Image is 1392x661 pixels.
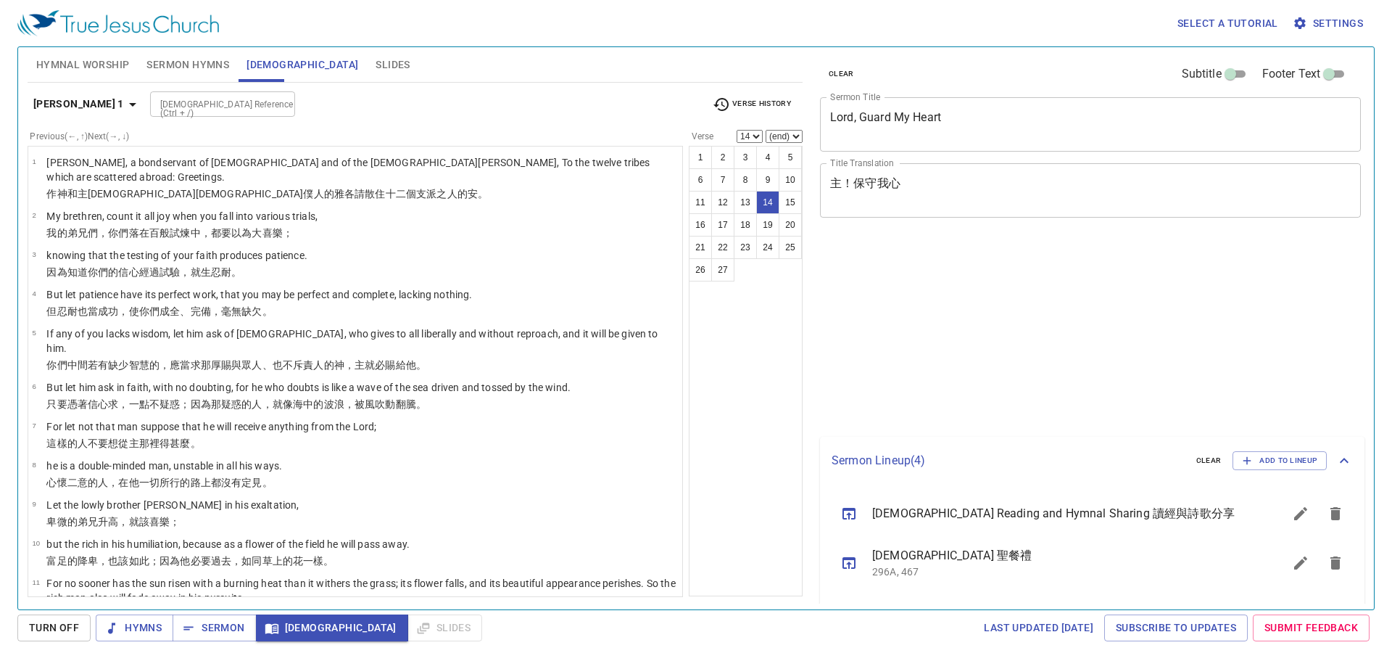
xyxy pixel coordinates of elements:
span: Last updated [DATE] [984,619,1093,637]
span: 3 [32,250,36,258]
wg1252: 的人，就像 [241,398,426,410]
wg5216: 信心 [118,266,241,278]
wg2744: ； [170,516,180,527]
wg1565: 人 [78,438,201,449]
wg2281: 中的波浪 [303,398,426,410]
wg5479: ； [283,227,293,239]
button: Hymns [96,615,173,641]
p: For no sooner has the sun risen with a burning heat than it withers the grass; its flower falls, ... [46,576,678,605]
button: 6 [689,168,712,192]
span: [DEMOGRAPHIC_DATA] [246,56,358,74]
button: 14 [756,191,779,214]
wg846: 一切 [139,477,273,488]
span: Footer Text [1262,65,1321,83]
p: But let him ask in faith, with no doubting, for he who doubts is like a wave of the sea driven an... [46,380,571,395]
wg1427: 支派 [416,188,488,200]
span: 5 [32,329,36,337]
span: 4 [32,290,36,297]
wg1325: 他 [406,359,426,371]
button: 16 [689,213,712,237]
span: 6 [32,382,36,390]
wg1383: ，就生 [180,266,241,278]
p: 因為知道 [46,265,307,279]
button: 24 [756,236,779,259]
wg438: 一樣。 [303,555,333,567]
p: 卑微的 [46,514,299,529]
wg5463: 。 [478,188,488,200]
span: 11 [32,578,40,586]
wg3754: 他必要過去 [180,555,333,567]
button: 9 [756,168,779,192]
wg444: 不要 [88,438,201,449]
span: Sermon [184,619,244,637]
button: 3 [734,146,757,169]
wg2443: 你們成全 [139,305,273,317]
button: 11 [689,191,712,214]
label: Verse [689,132,713,141]
wg5443: 之人的安 [436,188,488,200]
button: 13 [734,191,757,214]
span: Subscribe to Updates [1116,619,1236,637]
textarea: 主！保守我心 [830,176,1351,204]
span: Subtitle [1182,65,1222,83]
span: [DEMOGRAPHIC_DATA] Reading and Hymnal Sharing 讀經與詩歌分享 [872,505,1248,522]
wg5014: ，也該如此；因為 [98,555,333,567]
button: 7 [711,168,734,192]
wg5100: 。 [191,438,201,449]
p: he is a double-minded man, unstable in all his ways. [46,459,282,473]
wg3986: 中，都 [191,227,294,239]
span: [DEMOGRAPHIC_DATA] 聖餐禮 [872,547,1248,564]
wg4164: 試煉 [170,227,293,239]
span: clear [1196,454,1222,467]
p: 作神 [46,186,678,201]
input: Type Bible Reference [154,96,267,112]
span: Verse History [713,96,791,113]
p: [PERSON_NAME], a bondservant of [DEMOGRAPHIC_DATA] and of the [DEMOGRAPHIC_DATA][PERSON_NAME], To... [46,155,678,184]
span: Select a tutorial [1177,15,1278,33]
a: Subscribe to Updates [1104,615,1248,641]
button: 20 [779,213,802,237]
button: 22 [711,236,734,259]
p: My brethren, count it all joy when you fall into various trials, [46,209,318,223]
wg416: 翻騰 [396,398,426,410]
span: 2 [32,211,36,219]
p: If any of you lacks wisdom, let him ask of [DEMOGRAPHIC_DATA], who gives to all liberally and wit... [46,327,678,356]
button: 2 [711,146,734,169]
wg182: 。 [262,477,273,488]
wg3007: 。 [262,305,273,317]
wg154: 那厚 [201,359,426,371]
iframe: from-child [814,233,1254,431]
wg2316: 和 [67,188,488,200]
wg2532: 不 [283,359,426,371]
button: 17 [711,213,734,237]
button: Add to Lineup [1232,451,1327,470]
wg3450: 弟兄們 [67,227,293,239]
wg1722: 信心 [88,398,426,410]
button: 19 [756,213,779,237]
wg4102: 經過試驗 [139,266,242,278]
textarea: Lord, Guard My Heart [830,110,1351,138]
wg1063: 那疑惑 [211,398,426,410]
wg2532: 主 [78,188,488,200]
button: 26 [689,258,712,282]
span: [DEMOGRAPHIC_DATA] [268,619,397,637]
wg1290: 十二個 [386,188,489,200]
wg2316: ，主就必賜給 [344,359,426,371]
button: 21 [689,236,712,259]
wg1503: 海 [293,398,426,410]
button: Sermon [173,615,256,641]
wg435: ，在他 [108,477,272,488]
button: 1 [689,146,712,169]
wg1722: 都沒有定見 [211,477,273,488]
wg5613: 草 [262,555,334,567]
wg1325: 眾人 [241,359,426,371]
wg846: 。 [416,359,426,371]
wg5216: 中間若有 [67,359,426,371]
p: but the rich in his humiliation, because as a flower of the field he will pass away. [46,537,410,551]
wg5046: 、完備 [180,305,272,317]
p: knowing that the testing of your faith produces patience. [46,248,307,263]
span: clear [829,67,854,81]
wg3928: ，如同 [231,555,334,567]
wg1536: 缺少 [108,359,426,371]
button: 4 [756,146,779,169]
